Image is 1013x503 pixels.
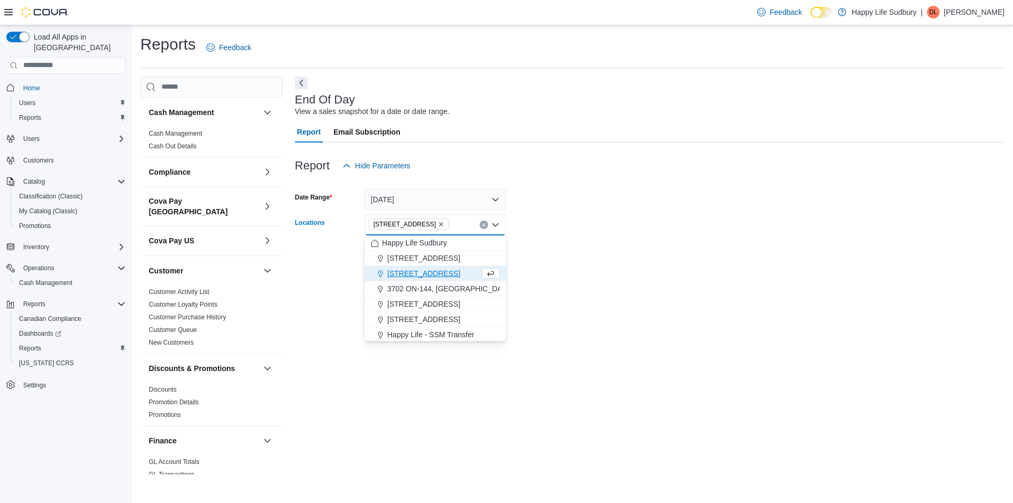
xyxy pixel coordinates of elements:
[15,111,126,124] span: Reports
[149,470,195,479] span: GL Transactions
[19,241,53,253] button: Inventory
[23,135,40,143] span: Users
[19,154,126,167] span: Customers
[19,207,78,215] span: My Catalog (Classic)
[11,341,130,356] button: Reports
[2,80,130,96] button: Home
[11,219,130,233] button: Promotions
[23,156,54,165] span: Customers
[261,200,274,213] button: Cova Pay [GEOGRAPHIC_DATA]
[365,281,506,297] button: 3702 ON-144, [GEOGRAPHIC_DATA]
[15,220,55,232] a: Promotions
[15,97,126,109] span: Users
[149,167,190,177] h3: Compliance
[149,235,194,246] h3: Cova Pay US
[19,192,83,201] span: Classification (Classic)
[2,153,130,168] button: Customers
[19,113,41,122] span: Reports
[261,166,274,178] button: Compliance
[810,7,833,18] input: Dark Mode
[149,196,259,217] button: Cova Pay [GEOGRAPHIC_DATA]
[295,93,355,106] h3: End Of Day
[753,2,806,23] a: Feedback
[11,96,130,110] button: Users
[261,264,274,277] button: Customer
[19,154,58,167] a: Customers
[15,277,77,289] a: Cash Management
[11,189,130,204] button: Classification (Classic)
[480,221,488,229] button: Clear input
[149,326,197,334] span: Customer Queue
[19,298,50,310] button: Reports
[365,235,506,343] div: Choose from the following options
[149,326,197,334] a: Customer Queue
[23,84,40,92] span: Home
[15,327,126,340] span: Dashboards
[140,455,282,485] div: Finance
[149,386,177,393] a: Discounts
[149,107,259,118] button: Cash Management
[15,357,126,369] span: Washington CCRS
[15,111,45,124] a: Reports
[149,435,177,446] h3: Finance
[149,363,259,374] button: Discounts & Promotions
[149,411,181,419] a: Promotions
[2,261,130,276] button: Operations
[491,221,500,229] button: Close list of options
[15,342,45,355] a: Reports
[23,300,45,308] span: Reports
[19,379,50,392] a: Settings
[2,377,130,392] button: Settings
[333,121,400,143] span: Email Subscription
[382,238,447,248] span: Happy Life Sudbury
[770,7,802,17] span: Feedback
[19,81,126,94] span: Home
[149,339,194,346] a: New Customers
[929,6,937,18] span: DL
[2,240,130,254] button: Inventory
[149,235,259,246] button: Cova Pay US
[387,253,460,263] span: [STREET_ADDRESS]
[149,288,209,296] span: Customer Activity List
[15,327,65,340] a: Dashboards
[2,174,130,189] button: Catalog
[365,235,506,251] button: Happy Life Sudbury
[387,283,513,294] span: 3702 ON-144, [GEOGRAPHIC_DATA]
[19,329,61,338] span: Dashboards
[19,241,126,253] span: Inventory
[149,458,199,466] span: GL Account Totals
[149,363,235,374] h3: Discounts & Promotions
[2,131,130,146] button: Users
[149,142,197,150] span: Cash Out Details
[23,243,49,251] span: Inventory
[921,6,923,18] p: |
[297,121,321,143] span: Report
[140,286,282,353] div: Customer
[927,6,940,18] div: David Law
[369,219,450,230] span: 1307 Algonquin Ave #1
[149,314,226,321] a: Customer Purchase History
[140,383,282,425] div: Discounts & Promotions
[11,356,130,371] button: [US_STATE] CCRS
[19,315,81,323] span: Canadian Compliance
[11,204,130,219] button: My Catalog (Classic)
[387,268,460,279] span: [STREET_ADDRESS]
[387,314,460,325] span: [STREET_ADDRESS]
[355,160,410,171] span: Hide Parameters
[295,106,450,117] div: View a sales snapshot for a date or date range.
[19,82,44,94] a: Home
[365,312,506,327] button: [STREET_ADDRESS]
[149,167,259,177] button: Compliance
[11,326,130,341] a: Dashboards
[944,6,1005,18] p: [PERSON_NAME]
[19,262,126,274] span: Operations
[261,434,274,447] button: Finance
[15,342,126,355] span: Reports
[149,398,199,406] a: Promotion Details
[365,189,506,210] button: [DATE]
[19,175,126,188] span: Catalog
[149,411,181,419] span: Promotions
[338,155,415,176] button: Hide Parameters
